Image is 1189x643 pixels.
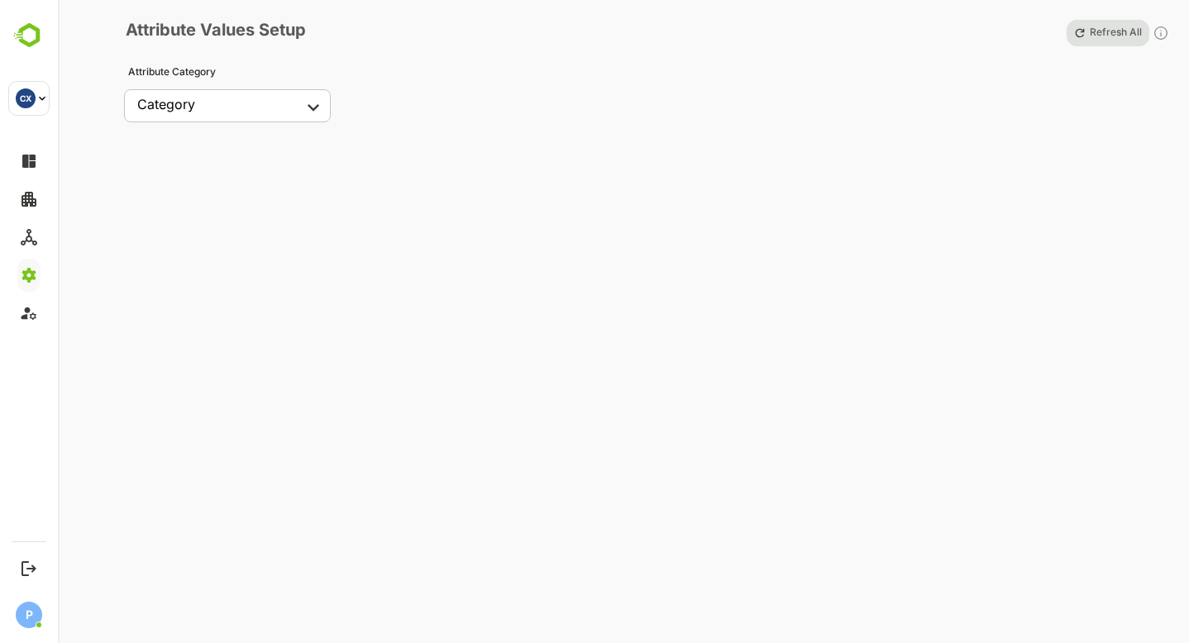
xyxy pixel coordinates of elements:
div: Click to refresh values for all attributes in the selected attribute category [1153,20,1169,45]
p: Attribute Values Setup [117,20,306,46]
div: CX [16,88,36,108]
img: BambooboxLogoMark.f1c84d78b4c51b1a7b5f700c9845e183.svg [8,20,50,51]
p: Attribute Category [128,66,357,79]
div: P [16,602,42,628]
div: Category [137,96,195,112]
button: Logout [17,557,40,579]
div: ​ [124,89,331,122]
